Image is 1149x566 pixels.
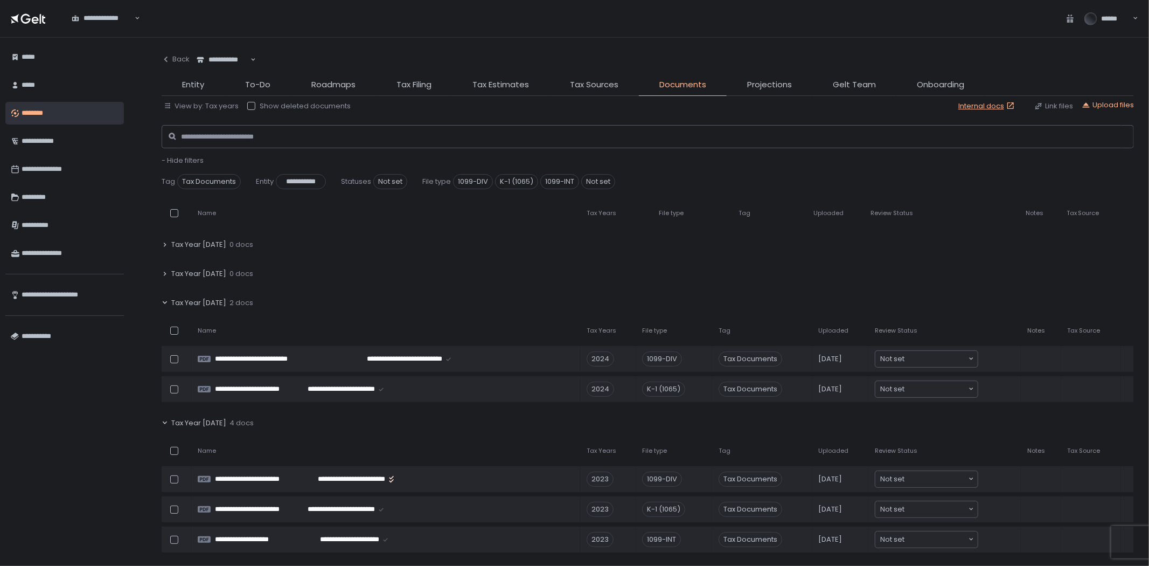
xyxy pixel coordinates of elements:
[587,351,614,367] div: 2024
[1027,327,1045,335] span: Notes
[880,354,904,364] span: Not set
[177,174,241,189] span: Tax Documents
[819,327,849,335] span: Uploaded
[819,384,842,394] span: [DATE]
[719,351,782,367] span: Tax Documents
[190,49,256,71] div: Search for option
[581,174,615,189] span: Not set
[875,351,978,367] div: Search for option
[198,447,216,455] span: Name
[819,505,842,514] span: [DATE]
[587,472,614,487] div: 2023
[162,156,204,165] button: - Hide filters
[171,269,226,279] span: Tax Year [DATE]
[875,501,978,517] div: Search for option
[472,79,529,91] span: Tax Estimates
[813,209,844,217] span: Uploaded
[904,504,967,515] input: Search for option
[1082,100,1134,110] button: Upload files
[453,174,493,189] span: 1099-DIV
[819,447,849,455] span: Uploaded
[373,174,407,189] span: Not set
[570,79,618,91] span: Tax Sources
[396,79,431,91] span: Tax Filing
[229,418,254,428] span: 4 docs
[642,472,682,487] div: 1099-DIV
[171,298,226,308] span: Tax Year [DATE]
[875,532,978,548] div: Search for option
[880,384,904,395] span: Not set
[587,502,614,517] div: 2023
[162,155,204,165] span: - Hide filters
[904,354,967,364] input: Search for option
[587,327,616,335] span: Tax Years
[819,354,842,364] span: [DATE]
[719,447,730,455] span: Tag
[642,351,682,367] div: 1099-DIV
[162,177,175,187] span: Tag
[739,209,750,217] span: Tag
[917,79,964,91] span: Onboarding
[819,474,842,484] span: [DATE]
[587,447,616,455] span: Tax Years
[495,174,538,189] span: K-1 (1065)
[587,209,616,217] span: Tax Years
[875,447,917,455] span: Review Status
[540,174,579,189] span: 1099-INT
[229,298,253,308] span: 2 docs
[1027,447,1045,455] span: Notes
[880,504,904,515] span: Not set
[182,79,204,91] span: Entity
[1034,101,1073,111] button: Link files
[164,101,239,111] button: View by: Tax years
[171,418,226,428] span: Tax Year [DATE]
[904,474,967,485] input: Search for option
[719,532,782,547] span: Tax Documents
[875,381,978,397] div: Search for option
[229,240,253,250] span: 0 docs
[875,327,917,335] span: Review Status
[719,472,782,487] span: Tax Documents
[1068,447,1101,455] span: Tax Source
[198,209,216,217] span: Name
[642,447,667,455] span: File type
[341,177,371,187] span: Statuses
[587,532,614,547] div: 2023
[587,382,614,397] div: 2024
[256,177,274,187] span: Entity
[747,79,792,91] span: Projections
[659,209,684,217] span: File type
[1067,209,1099,217] span: Tax Source
[659,79,706,91] span: Documents
[162,54,190,64] div: Back
[904,384,967,395] input: Search for option
[229,269,253,279] span: 0 docs
[171,240,226,250] span: Tax Year [DATE]
[904,534,967,545] input: Search for option
[311,79,356,91] span: Roadmaps
[819,535,842,544] span: [DATE]
[642,532,681,547] div: 1099-INT
[1026,209,1043,217] span: Notes
[880,474,904,485] span: Not set
[162,49,190,70] button: Back
[642,382,685,397] div: K-1 (1065)
[642,327,667,335] span: File type
[719,502,782,517] span: Tax Documents
[719,327,730,335] span: Tag
[871,209,913,217] span: Review Status
[833,79,876,91] span: Gelt Team
[245,79,270,91] span: To-Do
[719,382,782,397] span: Tax Documents
[198,327,216,335] span: Name
[880,534,904,545] span: Not set
[65,7,140,30] div: Search for option
[133,13,134,24] input: Search for option
[1068,327,1101,335] span: Tax Source
[875,471,978,487] div: Search for option
[422,177,451,187] span: File type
